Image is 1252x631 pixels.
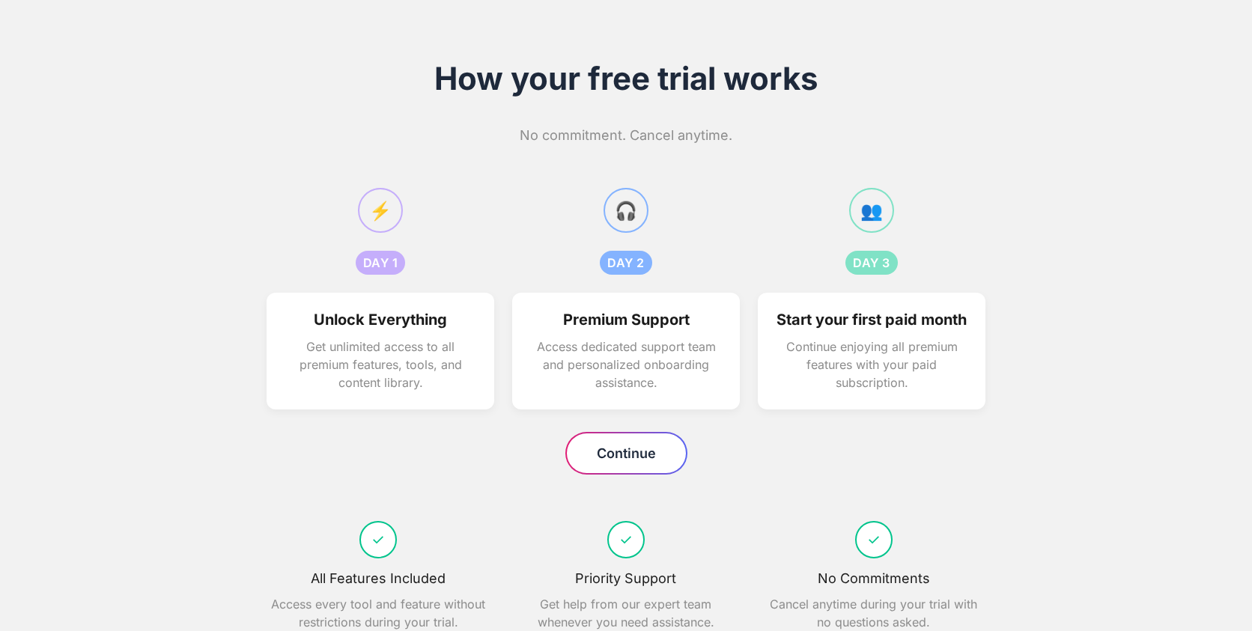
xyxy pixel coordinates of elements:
[607,521,645,558] div: ✓
[776,311,967,329] h3: Start your first paid month
[776,338,967,391] p: Continue enjoying all premium features with your paid subscription.
[604,188,648,233] div: 🎧
[530,311,722,329] h3: Premium Support
[267,570,490,586] h4: All Features Included
[267,595,490,631] p: Access every tool and feature without restrictions during your trial.
[514,570,738,586] h4: Priority Support
[358,188,403,233] div: ⚡
[762,570,985,586] h4: No Commitments
[359,521,397,558] div: ✓
[600,251,652,275] div: DAY 2
[267,127,985,143] p: No commitment. Cancel anytime.
[267,60,985,97] h1: How your free trial works
[356,251,406,275] div: DAY 1
[855,521,893,558] div: ✓
[285,311,476,329] h3: Unlock Everything
[514,595,738,631] p: Get help from our expert team whenever you need assistance.
[285,338,476,391] p: Get unlimited access to all premium features, tools, and content library.
[845,251,898,275] div: DAY 3
[530,338,722,391] p: Access dedicated support team and personalized onboarding assistance.
[567,433,686,473] button: Continue
[762,595,985,631] p: Cancel anytime during your trial with no questions asked.
[849,188,894,233] div: 👥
